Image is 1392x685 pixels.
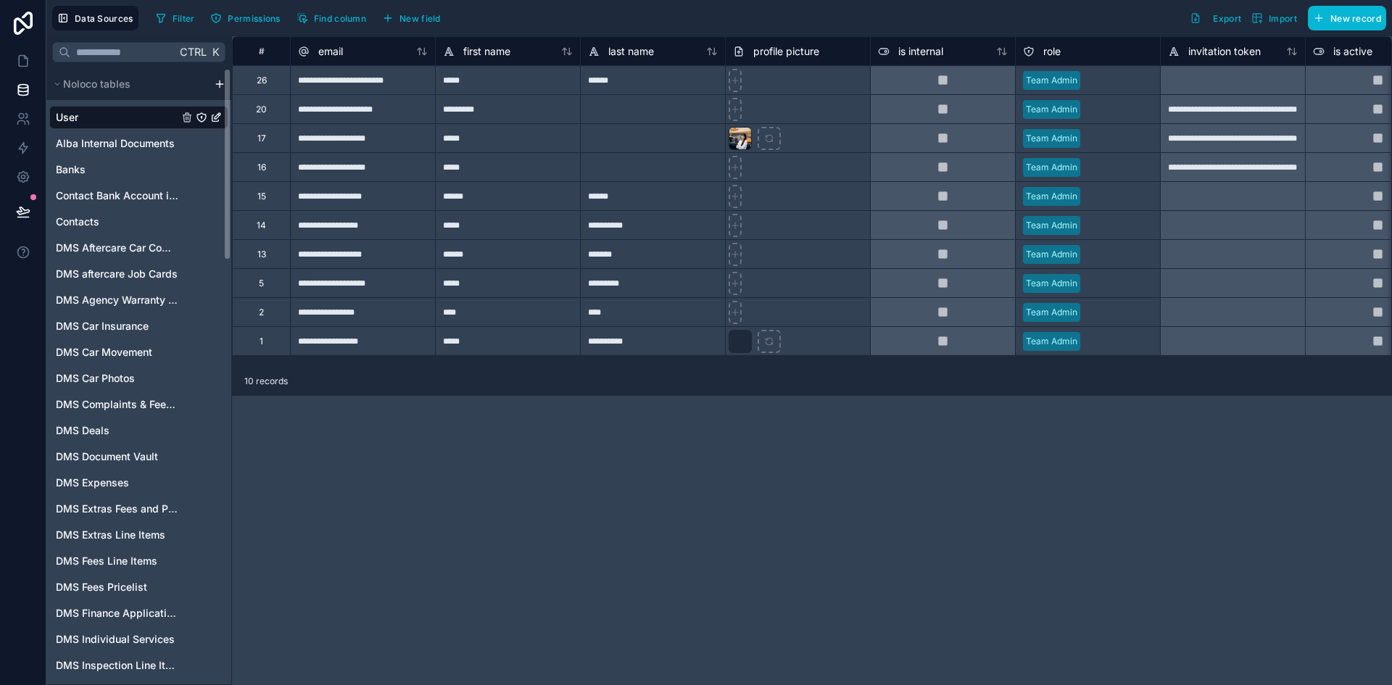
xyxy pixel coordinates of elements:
[1026,277,1077,290] div: Team Admin
[1026,132,1077,145] div: Team Admin
[1330,13,1381,24] span: New record
[1026,219,1077,232] div: Team Admin
[257,75,267,86] div: 26
[205,7,291,29] a: Permissions
[1269,13,1297,24] span: Import
[178,43,208,61] span: Ctrl
[318,44,343,59] span: email
[1026,74,1077,87] div: Team Admin
[291,7,371,29] button: Find column
[1246,6,1302,30] button: Import
[52,6,138,30] button: Data Sources
[608,44,654,59] span: last name
[399,13,441,24] span: New field
[1185,6,1246,30] button: Export
[257,249,266,260] div: 13
[150,7,200,29] button: Filter
[210,47,220,57] span: K
[205,7,285,29] button: Permissions
[260,336,263,347] div: 1
[463,44,510,59] span: first name
[1026,190,1077,203] div: Team Admin
[257,133,266,144] div: 17
[753,44,819,59] span: profile picture
[1308,6,1386,30] button: New record
[257,191,266,202] div: 15
[173,13,195,24] span: Filter
[1188,44,1261,59] span: invitation token
[1026,248,1077,261] div: Team Admin
[259,278,264,289] div: 5
[228,13,280,24] span: Permissions
[257,162,266,173] div: 16
[1026,335,1077,348] div: Team Admin
[1026,161,1077,174] div: Team Admin
[244,375,288,387] span: 10 records
[75,13,133,24] span: Data Sources
[1213,13,1241,24] span: Export
[244,46,279,57] div: #
[1026,306,1077,319] div: Team Admin
[256,104,267,115] div: 20
[1043,44,1061,59] span: role
[377,7,446,29] button: New field
[257,220,266,231] div: 14
[314,13,366,24] span: Find column
[1026,103,1077,116] div: Team Admin
[1333,44,1372,59] span: is active
[898,44,943,59] span: is internal
[259,307,264,318] div: 2
[1302,6,1386,30] a: New record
